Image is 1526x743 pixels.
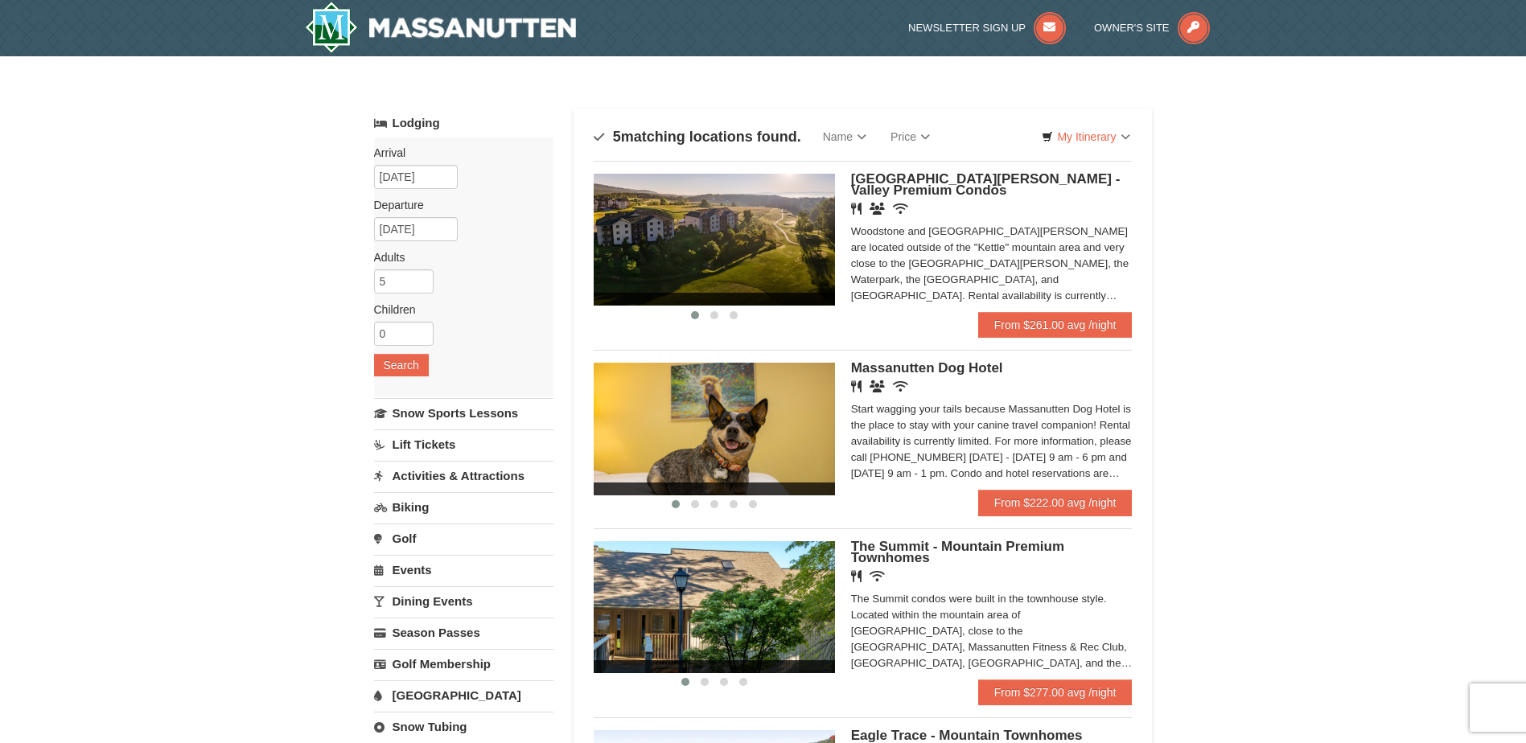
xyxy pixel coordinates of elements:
a: From $222.00 avg /night [978,490,1133,515]
span: Massanutten Dog Hotel [851,360,1003,376]
i: Wireless Internet (free) [893,203,908,215]
div: Woodstone and [GEOGRAPHIC_DATA][PERSON_NAME] are located outside of the "Kettle" mountain area an... [851,224,1133,304]
i: Restaurant [851,570,862,582]
button: Search [374,354,429,376]
a: From $277.00 avg /night [978,679,1133,705]
i: Banquet Facilities [870,380,885,392]
a: Name [811,121,878,153]
i: Banquet Facilities [870,203,885,215]
span: Eagle Trace - Mountain Townhomes [851,728,1083,743]
a: Snow Sports Lessons [374,398,553,428]
span: [GEOGRAPHIC_DATA][PERSON_NAME] - Valley Premium Condos [851,171,1121,198]
a: Lift Tickets [374,429,553,459]
i: Wireless Internet (free) [893,380,908,392]
a: Dining Events [374,586,553,616]
a: Golf [374,523,553,553]
a: Golf Membership [374,649,553,679]
a: From $261.00 avg /night [978,312,1133,338]
div: The Summit condos were built in the townhouse style. Located within the mountain area of [GEOGRAP... [851,591,1133,671]
span: 5 [613,129,621,145]
span: Owner's Site [1094,22,1170,34]
i: Restaurant [851,203,862,215]
label: Arrival [374,145,541,161]
a: Activities & Attractions [374,461,553,491]
a: Massanutten Resort [305,2,577,53]
a: Season Passes [374,618,553,647]
a: Lodging [374,109,553,138]
i: Wireless Internet (free) [870,570,885,582]
label: Departure [374,197,541,213]
div: Start wagging your tails because Massanutten Dog Hotel is the place to stay with your canine trav... [851,401,1133,482]
span: Newsletter Sign Up [908,22,1026,34]
a: Snow Tubing [374,712,553,741]
a: Biking [374,492,553,522]
label: Children [374,302,541,318]
a: Price [878,121,942,153]
a: My Itinerary [1031,125,1140,149]
a: Events [374,555,553,585]
i: Restaurant [851,380,862,392]
img: Massanutten Resort Logo [305,2,577,53]
span: The Summit - Mountain Premium Townhomes [851,539,1064,565]
label: Adults [374,249,541,265]
a: [GEOGRAPHIC_DATA] [374,680,553,710]
a: Owner's Site [1094,22,1210,34]
h4: matching locations found. [594,129,801,145]
a: Newsletter Sign Up [908,22,1066,34]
